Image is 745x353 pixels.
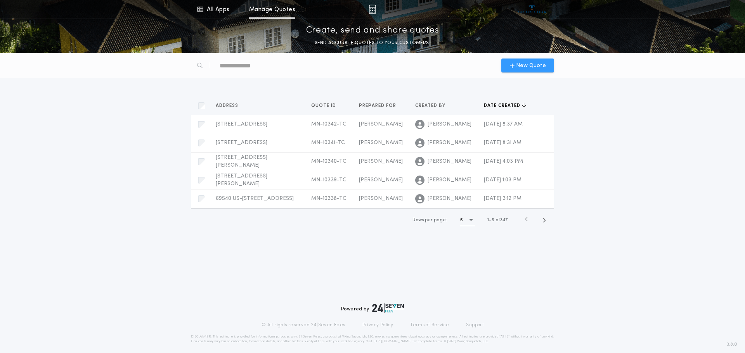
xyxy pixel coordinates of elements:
[311,140,345,146] span: MN-10341-TC
[496,217,508,224] span: of 347
[484,196,521,201] span: [DATE] 3:12 PM
[369,5,376,14] img: img
[466,322,483,328] a: Support
[216,140,267,146] span: [STREET_ADDRESS]
[415,102,451,110] button: Created by
[484,121,523,127] span: [DATE] 8:37 AM
[306,24,439,37] p: Create, send and share quotes
[373,340,412,343] a: [URL][DOMAIN_NAME]
[311,196,347,201] span: MN-10338-TC
[311,103,338,109] span: Quote ID
[359,177,403,183] span: [PERSON_NAME]
[315,39,430,47] p: SEND ACCURATE QUOTES TO YOUR CUSTOMERS.
[501,59,554,72] button: New Quote
[484,177,521,183] span: [DATE] 1:03 PM
[518,5,547,13] img: vs-icon
[311,177,347,183] span: MN-10339-TC
[362,322,393,328] a: Privacy Policy
[484,103,522,109] span: Date created
[311,158,347,164] span: MN-10340-TC
[484,140,521,146] span: [DATE] 8:31 AM
[216,121,267,127] span: [STREET_ADDRESS]
[410,322,449,328] a: Terms of Service
[216,173,267,187] span: [STREET_ADDRESS][PERSON_NAME]
[216,102,244,110] button: Address
[191,334,554,344] p: DISCLAIMER: This estimate is provided for informational purposes only. 24|Seven Fees, a product o...
[359,103,398,109] span: Prepared for
[428,139,471,147] span: [PERSON_NAME]
[428,121,471,128] span: [PERSON_NAME]
[311,102,342,110] button: Quote ID
[359,158,403,164] span: [PERSON_NAME]
[341,303,404,313] div: Powered by
[516,62,546,70] span: New Quote
[262,322,345,328] p: © All rights reserved. 24|Seven Fees
[415,103,447,109] span: Created by
[359,121,403,127] span: [PERSON_NAME]
[359,140,403,146] span: [PERSON_NAME]
[484,102,526,110] button: Date created
[216,155,267,168] span: [STREET_ADDRESS][PERSON_NAME]
[311,121,347,127] span: MN-10342-TC
[487,218,489,222] span: 1
[216,103,240,109] span: Address
[428,158,471,165] span: [PERSON_NAME]
[359,196,403,201] span: [PERSON_NAME]
[460,214,475,226] button: 5
[492,218,494,222] span: 5
[372,303,404,313] img: logo
[216,196,294,201] span: 69540 US-[STREET_ADDRESS]
[484,158,523,164] span: [DATE] 4:03 PM
[727,341,737,348] span: 3.8.0
[428,195,471,203] span: [PERSON_NAME]
[460,216,463,224] h1: 5
[428,176,471,184] span: [PERSON_NAME]
[412,218,447,222] span: Rows per page:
